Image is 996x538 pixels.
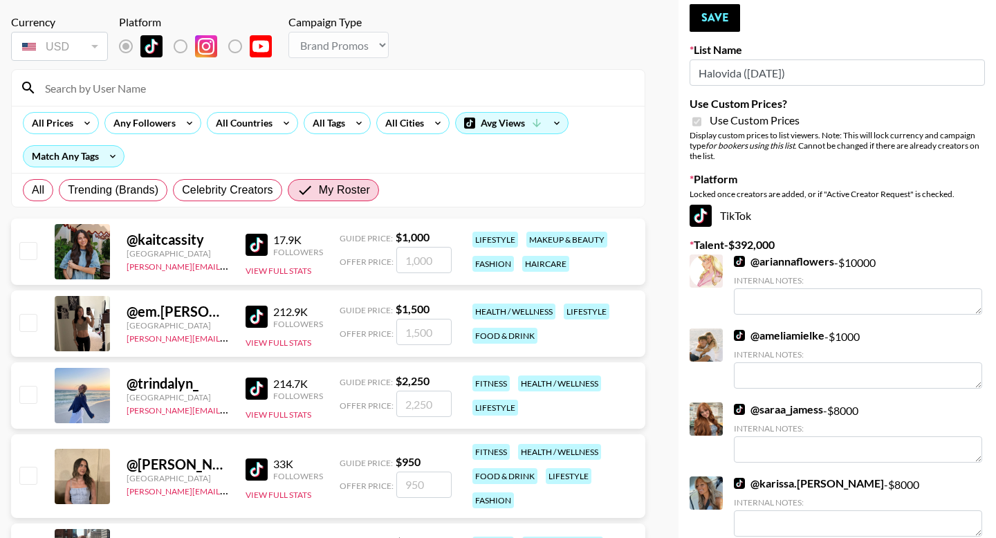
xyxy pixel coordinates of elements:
div: lifestyle [472,400,518,416]
div: [GEOGRAPHIC_DATA] [127,320,229,331]
span: Offer Price: [340,400,394,411]
div: Currency [11,15,108,29]
button: Save [690,4,740,32]
span: All [32,182,44,198]
label: Use Custom Prices? [690,97,985,111]
div: Internal Notes: [734,275,982,286]
div: Internal Notes: [734,497,982,508]
div: haircare [522,256,569,272]
div: lifestyle [472,232,518,248]
div: Currency is locked to USD [11,29,108,64]
img: TikTok [734,478,745,489]
div: Any Followers [105,113,178,133]
button: View Full Stats [246,337,311,348]
div: - $ 1000 [734,328,982,389]
div: fashion [472,492,514,508]
span: Trending (Brands) [68,182,158,198]
a: [PERSON_NAME][EMAIL_ADDRESS][PERSON_NAME][DOMAIN_NAME] [127,331,397,344]
a: [PERSON_NAME][EMAIL_ADDRESS][PERSON_NAME][DOMAIN_NAME] [127,402,397,416]
div: makeup & beauty [526,232,607,248]
div: All Countries [207,113,275,133]
img: TikTok [734,256,745,267]
em: for bookers using this list [705,140,795,151]
div: Followers [273,391,323,401]
input: 950 [396,472,452,498]
img: Instagram [195,35,217,57]
span: Offer Price: [340,257,394,267]
div: - $ 8000 [734,476,982,537]
div: Match Any Tags [24,146,124,167]
img: TikTok [734,404,745,415]
a: @ariannaflowers [734,254,834,268]
div: Followers [273,319,323,329]
a: @karissa.[PERSON_NAME] [734,476,884,490]
img: TikTok [246,234,268,256]
div: [GEOGRAPHIC_DATA] [127,392,229,402]
div: 214.7K [273,377,323,391]
div: fashion [472,256,514,272]
span: Guide Price: [340,377,393,387]
label: Platform [690,172,985,186]
div: health / wellness [518,444,601,460]
input: Search by User Name [37,77,636,99]
span: Offer Price: [340,328,394,339]
img: TikTok [246,306,268,328]
span: Offer Price: [340,481,394,491]
img: TikTok [246,378,268,400]
div: Internal Notes: [734,423,982,434]
div: Display custom prices to list viewers. Note: This will lock currency and campaign type . Cannot b... [690,130,985,161]
div: fitness [472,444,510,460]
div: Followers [273,471,323,481]
strong: $ 1,500 [396,302,430,315]
button: View Full Stats [246,266,311,276]
div: @ trindalyn_ [127,375,229,392]
div: Internal Notes: [734,349,982,360]
div: - $ 8000 [734,402,982,463]
strong: $ 2,250 [396,374,430,387]
div: @ kaitcassity [127,231,229,248]
div: @ em.[PERSON_NAME] [127,303,229,320]
span: Guide Price: [340,305,393,315]
span: Guide Price: [340,458,393,468]
button: View Full Stats [246,490,311,500]
div: [GEOGRAPHIC_DATA] [127,473,229,483]
div: USD [14,35,105,59]
div: health / wellness [472,304,555,319]
img: TikTok [246,458,268,481]
div: - $ 10000 [734,254,982,315]
a: [PERSON_NAME][EMAIL_ADDRESS][PERSON_NAME][DOMAIN_NAME] [127,259,397,272]
span: My Roster [319,182,370,198]
div: 17.9K [273,233,323,247]
div: Platform [119,15,283,29]
div: food & drink [472,468,537,484]
input: 2,250 [396,391,452,417]
div: lifestyle [546,468,591,484]
div: @ [PERSON_NAME] [127,456,229,473]
div: Avg Views [456,113,568,133]
img: TikTok [140,35,163,57]
div: TikTok [690,205,985,227]
button: View Full Stats [246,409,311,420]
div: 212.9K [273,305,323,319]
label: List Name [690,43,985,57]
a: @saraa_jamess [734,402,823,416]
div: [GEOGRAPHIC_DATA] [127,248,229,259]
span: Use Custom Prices [710,113,800,127]
div: All Cities [377,113,427,133]
a: @ameliamielke [734,328,824,342]
label: Talent - $ 392,000 [690,238,985,252]
a: [PERSON_NAME][EMAIL_ADDRESS][PERSON_NAME][DOMAIN_NAME] [127,483,397,497]
div: 33K [273,457,323,471]
div: health / wellness [518,375,601,391]
div: food & drink [472,328,537,344]
span: Celebrity Creators [182,182,273,198]
div: fitness [472,375,510,391]
div: List locked to TikTok. [119,32,283,61]
div: lifestyle [564,304,609,319]
img: YouTube [250,35,272,57]
div: Locked once creators are added, or if "Active Creator Request" is checked. [690,189,985,199]
input: 1,000 [396,247,452,273]
strong: $ 950 [396,455,421,468]
span: Guide Price: [340,233,393,243]
div: All Tags [304,113,348,133]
